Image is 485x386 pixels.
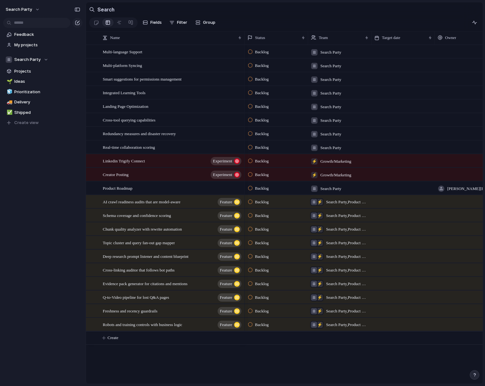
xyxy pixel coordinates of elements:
[326,199,369,205] span: Search Party , Product & Engineering
[103,116,155,123] span: Cross-tool querying capabilities
[103,212,171,219] span: Schema coverage and confidence scoring
[218,321,241,329] button: Feature
[382,35,400,41] span: Target date
[14,78,80,85] span: Ideas
[320,158,351,165] span: Growth/Marketing
[7,88,11,95] div: 🧊
[326,294,369,301] span: Search Party , Product & Engineering
[167,17,190,28] button: Filter
[320,131,341,137] span: Search Party
[326,308,369,314] span: Search Party , Product & Engineering
[218,266,241,274] button: Feature
[320,172,351,178] span: Growth/Marketing
[7,109,11,116] div: ✅
[311,158,318,165] div: ⚡
[255,144,269,151] span: Backlog
[3,55,82,64] button: Search Party
[320,63,341,69] span: Search Party
[311,172,318,178] div: ⚡
[320,90,341,96] span: Search Party
[220,320,232,329] span: Feature
[3,87,82,97] a: 🧊Prioritization
[445,35,456,41] span: Owner
[3,77,82,86] a: 🌱Ideas
[220,266,232,275] span: Feature
[317,226,323,232] div: ⚡
[255,226,269,232] span: Backlog
[14,109,80,116] span: Shipped
[14,120,39,126] span: Create view
[3,4,43,15] button: Search Party
[255,90,269,96] span: Backlog
[220,239,232,247] span: Feature
[320,117,341,124] span: Search Party
[255,62,269,69] span: Backlog
[103,62,142,69] span: Multi-platform Syncing
[6,89,12,95] button: 🧊
[97,6,115,13] h2: Search
[6,78,12,85] button: 🌱
[317,294,323,301] div: ⚡
[103,293,169,301] span: Q-to-Video pipeline for lost Q&A pages
[218,212,241,220] button: Feature
[6,99,12,105] button: 🚚
[103,266,174,273] span: Cross-linking auditor that follows bot paths
[255,76,269,82] span: Backlog
[255,172,269,178] span: Backlog
[108,335,118,341] span: Create
[103,89,146,96] span: Integrated Learning Tools
[255,240,269,246] span: Backlog
[255,253,269,260] span: Backlog
[150,19,162,26] span: Fields
[110,35,120,41] span: Name
[103,184,133,192] span: Product Roadmap
[317,253,323,260] div: ⚡
[326,253,369,260] span: Search Party , Product & Engineering
[103,307,157,314] span: Freshness and recency guardrails
[320,76,341,83] span: Search Party
[6,6,32,13] span: Search Party
[218,293,241,302] button: Feature
[14,31,80,38] span: Feedback
[103,198,180,205] span: AI crawl readiness audits that are model-aware
[192,17,219,28] button: Group
[140,17,164,28] button: Fields
[6,109,12,116] button: ✅
[103,143,155,151] span: Real-time collaboration scoring
[103,102,148,110] span: Landing Page Optimization
[218,252,241,261] button: Feature
[326,240,369,246] span: Search Party , Product & Engineering
[320,49,341,56] span: Search Party
[320,186,341,192] span: Search Party
[7,99,11,106] div: 🚚
[14,42,80,48] span: My projects
[255,158,269,164] span: Backlog
[3,108,82,117] a: ✅Shipped
[320,145,341,151] span: Search Party
[255,185,269,192] span: Backlog
[103,252,188,260] span: Deep research prompt listener and content blueprint
[317,213,323,219] div: ⚡
[255,213,269,219] span: Backlog
[103,239,175,246] span: Topic cluster and query fan-out gap mapper
[255,117,269,123] span: Backlog
[103,171,128,178] span: Creator Posting
[218,307,241,315] button: Feature
[211,157,241,165] button: Experiment
[103,130,176,137] span: Redundancy measures and disaster recovery
[255,199,269,205] span: Backlog
[220,252,232,261] span: Feature
[103,280,187,287] span: Evidence pack generator for citations and mentions
[3,30,82,39] a: Feedback
[220,198,232,206] span: Feature
[326,213,369,219] span: Search Party , Product & Engineering
[317,322,323,328] div: ⚡
[177,19,187,26] span: Filter
[218,239,241,247] button: Feature
[103,75,181,82] span: Smart suggestions for permissions management
[103,157,145,164] span: Linkedin Trigify Connect
[213,157,232,166] span: Experiment
[3,118,82,128] button: Create view
[255,281,269,287] span: Backlog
